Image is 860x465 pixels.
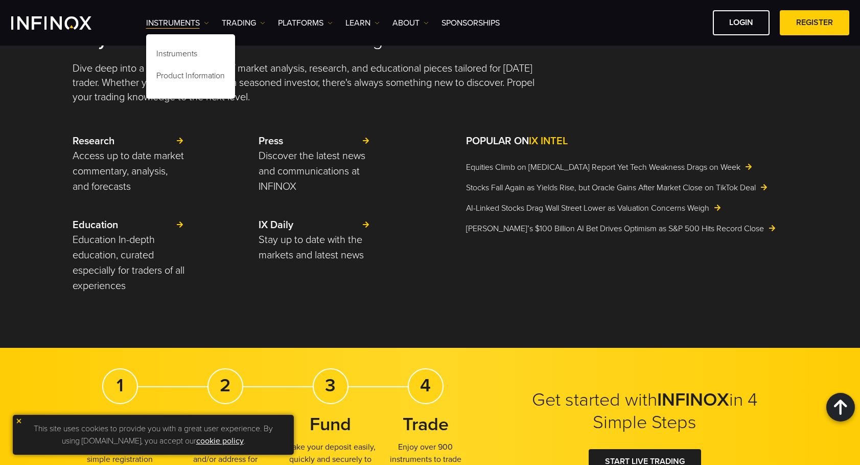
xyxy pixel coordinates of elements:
strong: Press [259,135,283,147]
strong: INFINOX [657,389,729,411]
img: yellow close icon [15,417,22,425]
a: REGISTER [780,10,849,35]
a: Instruments [146,45,235,67]
strong: Research [73,135,114,147]
p: Dive deep into a curated collection of market analysis, research, and educational pieces tailored... [73,61,544,104]
strong: IX Daily [259,219,293,231]
a: Education Education In-depth education, curated especially for traders of all experiences [73,218,184,294]
a: SPONSORSHIPS [441,17,500,29]
h2: Get started with in 4 Simple Steps [517,389,773,434]
strong: Register [86,413,154,435]
strong: Fund [310,413,351,435]
strong: Trade [403,413,449,435]
a: Research Access up to date market commentary, analysis, and forecasts [73,134,184,194]
p: Discover the latest news and communications at INFINOX [259,148,370,194]
strong: POPULAR ON [466,135,568,147]
strong: 2 [220,374,230,396]
strong: Education [73,219,118,231]
a: cookie policy [196,436,244,446]
p: This site uses cookies to provide you with a great user experience. By using [DOMAIN_NAME], you a... [18,420,289,450]
p: Education In-depth education, curated especially for traders of all experiences [73,232,184,294]
a: Instruments [146,17,209,29]
strong: 4 [420,374,431,396]
a: LOGIN [713,10,770,35]
span: IX INTEL [529,135,568,147]
a: Stocks Fall Again as Yields Rise, but Oracle Gains After Market Close on TikTok Deal [466,182,788,194]
a: Product Information [146,67,235,88]
a: INFINOX Logo [11,16,115,30]
strong: 1 [117,374,124,396]
p: Access up to date market commentary, analysis, and forecasts [73,148,184,194]
a: AI-Linked Stocks Drag Wall Street Lower as Valuation Concerns Weigh [466,202,788,214]
p: Stay up to date with the markets and latest news [259,232,370,263]
a: Learn [345,17,380,29]
a: ABOUT [392,17,429,29]
a: Equities Climb on [MEDICAL_DATA] Report Yet Tech Weakness Drags on Week [466,161,788,173]
strong: 3 [325,374,336,396]
a: PLATFORMS [278,17,333,29]
strong: Verify [202,413,249,435]
a: IX Daily Stay up to date with the markets and latest news [259,218,370,263]
a: TRADING [222,17,265,29]
a: [PERSON_NAME]’s $100 Billion AI Bet Drives Optimism as S&P 500 Hits Record Close [466,223,788,235]
a: Press Discover the latest news and communications at INFINOX [259,134,370,194]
